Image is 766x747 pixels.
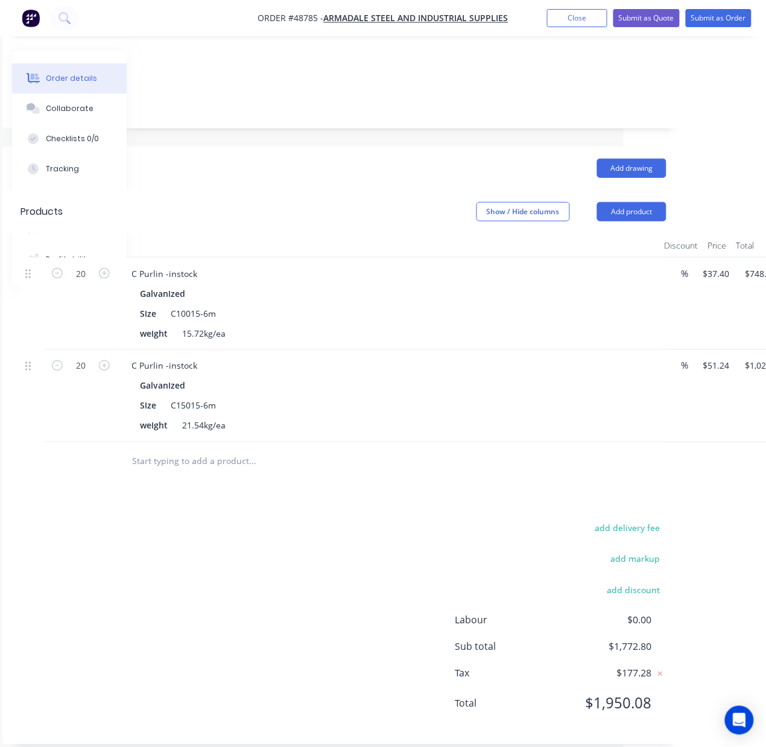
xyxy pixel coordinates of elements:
[166,397,221,415] div: C15015-6m
[46,73,97,84] div: Order details
[46,103,93,114] div: Collaborate
[455,666,563,681] span: Tax
[135,417,173,434] div: weight
[122,357,207,375] div: C Purlin -instock
[135,397,161,415] div: Size
[597,159,666,178] button: Add drawing
[455,640,563,654] span: Sub total
[131,450,373,474] input: Start typing to add a product...
[166,305,221,322] div: C10015-6m
[12,184,127,214] button: Linked Orders
[46,164,79,174] div: Tracking
[601,582,666,598] button: add discount
[46,133,99,144] div: Checklists 0/0
[22,9,40,27] img: Factory
[597,202,666,221] button: Add product
[135,325,173,342] div: weight
[589,520,666,536] button: add delivery fee
[46,254,91,265] div: Profitability
[177,417,230,434] div: 21.54kg/ea
[21,205,63,219] div: Products
[324,13,508,24] a: Armadale steel and Industrial Supplies
[682,267,689,281] span: %
[12,154,127,184] button: Tracking
[732,234,759,258] div: Total
[604,551,666,567] button: add markup
[563,693,652,714] span: $1,950.08
[563,666,652,681] span: $177.28
[476,202,570,221] button: Show / Hide columns
[122,265,207,282] div: C Purlin -instock
[563,640,652,654] span: $1,772.80
[135,305,161,322] div: Size
[12,124,127,154] button: Checklists 0/0
[140,285,190,302] div: Galvanized
[455,696,563,711] span: Total
[177,325,230,342] div: 15.72kg/ea
[703,234,732,258] div: Price
[563,613,652,628] span: $0.00
[12,63,127,94] button: Order details
[660,234,703,258] div: Discount
[12,244,127,275] button: Profitability
[12,94,127,124] button: Collaborate
[725,706,754,735] div: Open Intercom Messenger
[455,613,563,628] span: Labour
[21,57,666,68] div: Notes
[686,9,752,27] button: Submit as Order
[613,9,680,27] button: Submit as Quote
[682,359,689,373] span: %
[140,377,190,395] div: Galvanized
[258,13,324,24] span: Order #48785 -
[547,9,607,27] button: Close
